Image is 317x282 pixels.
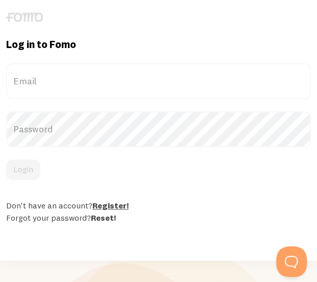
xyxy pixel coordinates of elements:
[276,246,307,277] iframe: Help Scout Beacon - Open
[6,12,43,22] img: fomo-logo-gray-b99e0e8ada9f9040e2984d0d95b3b12da0074ffd48d1e5cb62ac37fc77b0b268.svg
[91,213,116,223] a: Reset!
[6,63,311,99] label: Email
[6,111,311,147] label: Password
[6,38,311,51] h1: Log in to Fomo
[6,200,311,210] div: Don't have an account?
[6,213,311,223] div: Forgot your password?
[92,200,129,210] a: Register!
